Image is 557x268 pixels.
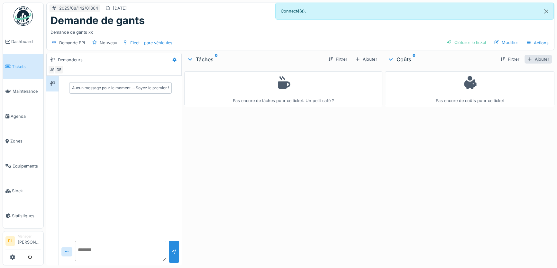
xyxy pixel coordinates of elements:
[523,38,552,48] div: Actions
[3,129,43,154] a: Zones
[388,56,495,63] div: Coûts
[72,85,169,91] div: Aucun message pour le moment … Soyez le premier !
[58,57,83,63] div: Demandeurs
[113,5,127,11] div: [DATE]
[50,27,550,35] div: Demande de gants xk
[215,56,218,63] sup: 0
[525,55,552,64] div: Ajouter
[413,56,415,63] sup: 0
[12,188,41,194] span: Stock
[18,234,41,248] li: [PERSON_NAME]
[12,64,41,70] span: Tickets
[13,88,41,94] span: Maintenance
[12,213,41,219] span: Statistiques
[187,56,323,63] div: Tâches
[3,104,43,129] a: Agenda
[50,14,145,27] h1: Demande de gants
[3,178,43,203] a: Stock
[10,138,41,144] span: Zones
[3,154,43,179] a: Équipements
[5,236,15,246] li: FL
[5,234,41,249] a: FL Manager[PERSON_NAME]
[59,5,98,11] div: 2025/08/142/01864
[444,38,489,47] div: Clôturer le ticket
[54,65,63,74] div: DE
[14,6,33,26] img: Badge_color-CXgf-gQk.svg
[352,55,380,64] div: Ajouter
[325,55,350,64] div: Filtrer
[13,163,41,169] span: Équipements
[3,54,43,79] a: Tickets
[539,3,553,20] button: Close
[130,40,172,46] div: Fleet - parc véhicules
[11,113,41,119] span: Agenda
[48,65,57,74] div: JW
[389,74,550,104] div: Pas encore de coûts pour ce ticket
[491,38,521,47] div: Modifier
[3,79,43,104] a: Maintenance
[275,3,554,20] div: Connecté(e).
[100,40,117,46] div: Nouveau
[3,203,43,229] a: Statistiques
[498,55,522,64] div: Filtrer
[3,29,43,54] a: Dashboard
[18,234,41,239] div: Manager
[188,74,378,104] div: Pas encore de tâches pour ce ticket. Un petit café ?
[59,40,85,46] div: Demande EPI
[11,39,41,45] span: Dashboard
